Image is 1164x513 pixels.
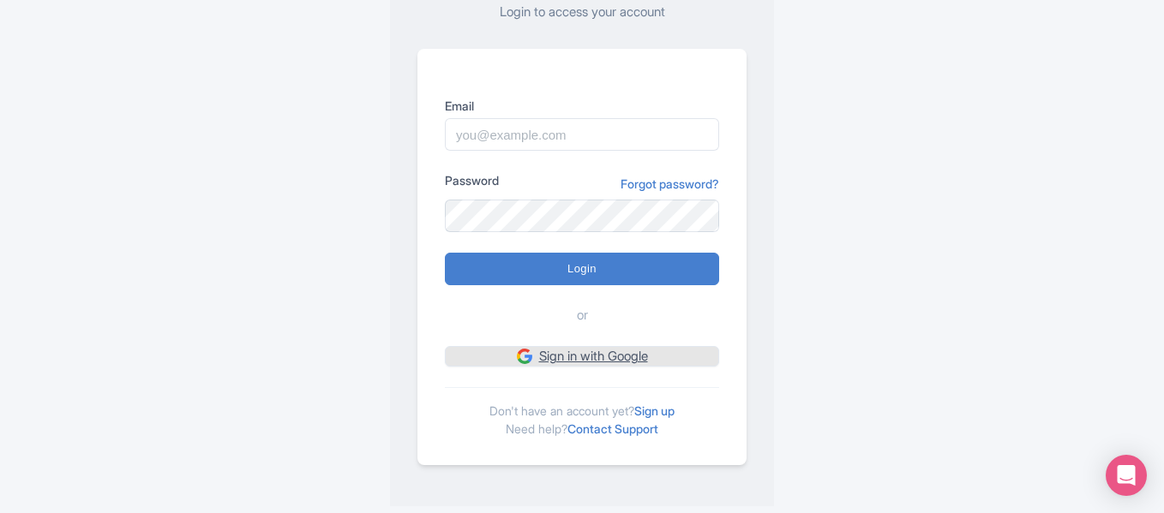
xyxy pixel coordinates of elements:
a: Sign up [634,403,675,418]
label: Password [445,171,499,189]
p: Login to access your account [417,3,747,22]
input: Login [445,253,719,285]
a: Sign in with Google [445,346,719,367]
label: Email [445,97,719,115]
input: you@example.com [445,118,719,151]
a: Forgot password? [621,175,719,193]
span: or [577,306,588,325]
div: Open Intercom Messenger [1106,455,1147,496]
img: google.svg [517,349,532,364]
a: Contact Support [567,421,658,436]
div: Don't have an account yet? Need help? [445,387,719,438]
